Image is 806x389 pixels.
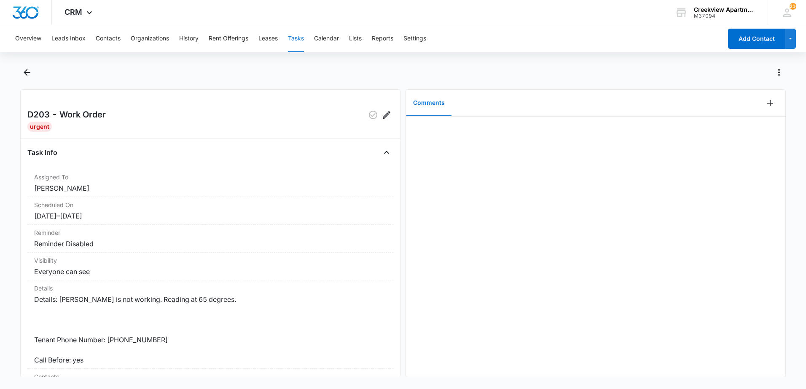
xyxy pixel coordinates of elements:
dd: [DATE] – [DATE] [34,211,387,221]
dd: Everyone can see [34,266,387,277]
dd: [PERSON_NAME] [34,183,387,193]
dd: Details: [PERSON_NAME] is not working. Reading at 65 degrees. Tenant Phone Number: [PHONE_NUMBER]... [34,294,387,365]
dt: Assigned To [34,173,387,181]
div: Assigned To[PERSON_NAME] [27,169,393,197]
div: Urgent [27,122,52,132]
h2: D203 - Work Order [27,108,106,122]
button: Comments [406,90,451,116]
button: Leads Inbox [51,25,86,52]
button: Add Comment [763,96,777,110]
div: VisibilityEveryone can see [27,253,393,280]
button: Back [20,66,33,79]
dt: Reminder [34,228,387,237]
dd: Reminder Disabled [34,239,387,249]
button: Contacts [96,25,121,52]
button: Actions [772,66,786,79]
div: account name [694,6,755,13]
button: Organizations [131,25,169,52]
div: ReminderReminder Disabled [27,225,393,253]
div: DetailsDetails: [PERSON_NAME] is not working. Reading at 65 degrees. Tenant Phone Number: [PHONE_... [27,280,393,369]
button: Rent Offerings [209,25,248,52]
dt: Contacts [34,372,387,381]
button: Calendar [314,25,339,52]
button: Leases [258,25,278,52]
button: Lists [349,25,362,52]
div: notifications count [790,3,796,10]
div: account id [694,13,755,19]
button: Edit [380,108,393,122]
button: Settings [403,25,426,52]
span: CRM [64,8,82,16]
button: Reports [372,25,393,52]
dt: Visibility [34,256,387,265]
h4: Task Info [27,147,57,157]
dt: Details [34,284,387,293]
span: 210 [790,3,796,10]
button: Add Contact [728,29,785,49]
button: Overview [15,25,41,52]
div: Scheduled On[DATE]–[DATE] [27,197,393,225]
button: Tasks [288,25,304,52]
dt: Scheduled On [34,200,387,209]
button: Close [380,146,393,159]
button: History [179,25,199,52]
